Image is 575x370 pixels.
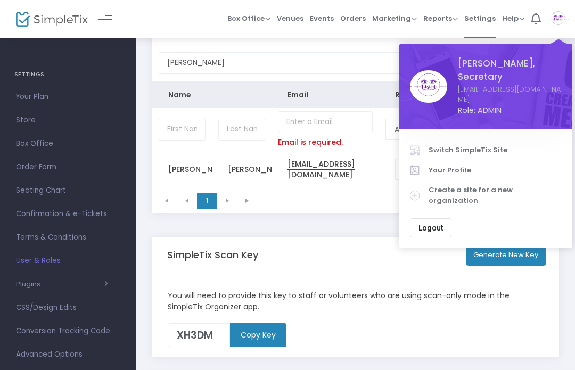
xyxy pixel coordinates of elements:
[212,151,272,188] td: [PERSON_NAME]
[502,13,524,23] span: Help
[278,137,343,147] p: Email is required.
[466,244,547,266] button: Generate New Key
[16,324,120,338] span: Conversion Tracking Code
[458,57,562,84] span: [PERSON_NAME], Secretary
[14,64,121,85] h4: SETTINGS
[16,90,120,104] span: Your Plan
[16,137,120,151] span: Box Office
[410,180,562,210] a: Create a site for a new organization
[410,218,451,237] button: Logout
[152,81,558,188] div: Data table
[395,124,450,135] span: Administrator
[16,254,120,268] span: User & Roles
[418,224,443,232] span: Logout
[287,159,355,180] chrome_annotation: [EMAIL_ADDRESS][DOMAIN_NAME]
[310,5,334,32] span: Events
[197,193,217,209] span: Page 1
[16,348,120,361] span: Advanced Options
[340,5,366,32] span: Orders
[429,185,562,205] span: Create a site for a new organization
[458,84,562,105] a: [EMAIL_ADDRESS][DOMAIN_NAME]
[227,13,270,23] span: Box Office
[423,13,458,23] span: Reports
[159,119,206,141] input: First Name
[372,13,417,23] span: Marketing
[159,52,451,74] input: Search by name or email
[277,5,303,32] span: Venues
[429,145,562,155] span: Switch SimpleTix Site
[265,195,547,206] kendo-pager-info: 1 - 1 of 1 items
[272,81,379,108] th: Email
[16,160,120,174] span: Order Form
[218,119,265,141] input: Last Name
[152,81,212,108] th: Name
[410,140,562,160] a: Switch SimpleTix Site
[379,81,469,108] th: Role
[152,151,212,188] td: [PERSON_NAME]
[16,184,120,198] span: Seating Chart
[16,301,120,315] span: CSS/Design Edits
[167,249,258,261] h5: SimpleTix Scan Key
[464,5,496,32] span: Settings
[278,111,373,133] input: Enter a Email
[16,113,120,127] span: Store
[429,165,562,176] span: Your Profile
[162,290,549,313] div: You will need to provide this key to staff or volunteers who are using scan-only mode in the Simp...
[16,231,120,244] span: Terms & Conditions
[410,160,562,180] a: Your Profile
[16,207,120,221] span: Confirmation & e-Tickets
[458,105,562,116] span: Role: ADMIN
[16,280,108,289] button: Plugins
[230,323,286,347] m-button: Copy Key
